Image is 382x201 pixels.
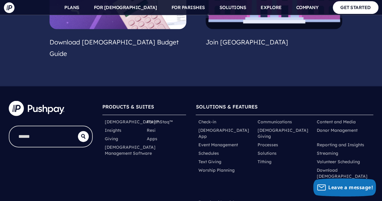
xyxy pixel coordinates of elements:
a: Join [GEOGRAPHIC_DATA] [206,38,288,46]
a: Check-in [198,119,216,125]
a: GET STARTED [333,1,378,14]
a: Worship Planning [198,167,234,173]
a: Communications [257,119,292,125]
a: Download [DEMOGRAPHIC_DATA] Budget Guide [50,38,179,57]
a: [DEMOGRAPHIC_DATA] Giving [257,127,312,139]
a: [DEMOGRAPHIC_DATA]™ [105,119,159,125]
a: Content and Media [316,119,355,125]
a: Resi [146,127,155,133]
h6: PRODUCTS & SUITES [102,101,186,115]
a: Streaming [316,150,338,156]
a: Text Giving [198,159,221,165]
a: [DEMOGRAPHIC_DATA] Management Software [105,144,156,156]
a: Reporting and Insights [316,142,364,148]
h6: SOLUTIONS & FEATURES [196,101,373,115]
a: Volunteer Scheduling [316,159,360,165]
a: Insights [105,127,121,133]
a: Apps [146,136,157,142]
a: Solutions [257,150,276,156]
a: Tithing [257,159,271,165]
span: Leave a message! [328,184,373,191]
a: [DEMOGRAPHIC_DATA] App [198,127,252,139]
a: Giving [105,136,118,142]
li: Download [DEMOGRAPHIC_DATA] App [314,166,373,198]
a: Event Management [198,142,238,148]
a: ParishStaq™ [146,119,172,125]
button: Leave a message! [313,178,376,196]
a: Processes [257,142,278,148]
a: Schedules [198,150,219,156]
a: Donor Management [316,127,357,133]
